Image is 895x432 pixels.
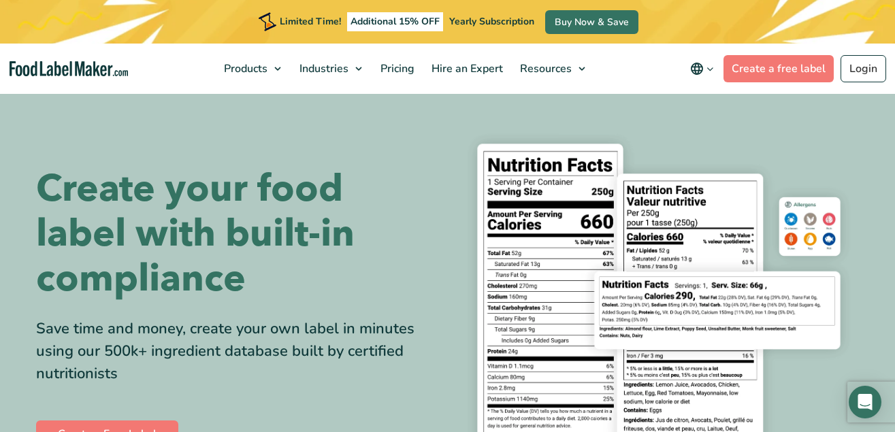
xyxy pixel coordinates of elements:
span: Limited Time! [280,15,341,28]
span: Hire an Expert [427,61,504,76]
a: Hire an Expert [423,44,508,94]
a: Products [216,44,288,94]
span: Industries [295,61,350,76]
span: Yearly Subscription [449,15,534,28]
span: Resources [516,61,573,76]
a: Create a free label [723,55,834,82]
span: Products [220,61,269,76]
span: Additional 15% OFF [347,12,443,31]
div: Open Intercom Messenger [849,386,881,418]
a: Pricing [372,44,420,94]
h1: Create your food label with built-in compliance [36,167,438,301]
a: Resources [512,44,592,94]
a: Industries [291,44,369,94]
span: Pricing [376,61,416,76]
a: Login [841,55,886,82]
div: Save time and money, create your own label in minutes using our 500k+ ingredient database built b... [36,318,438,385]
a: Buy Now & Save [545,10,638,34]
